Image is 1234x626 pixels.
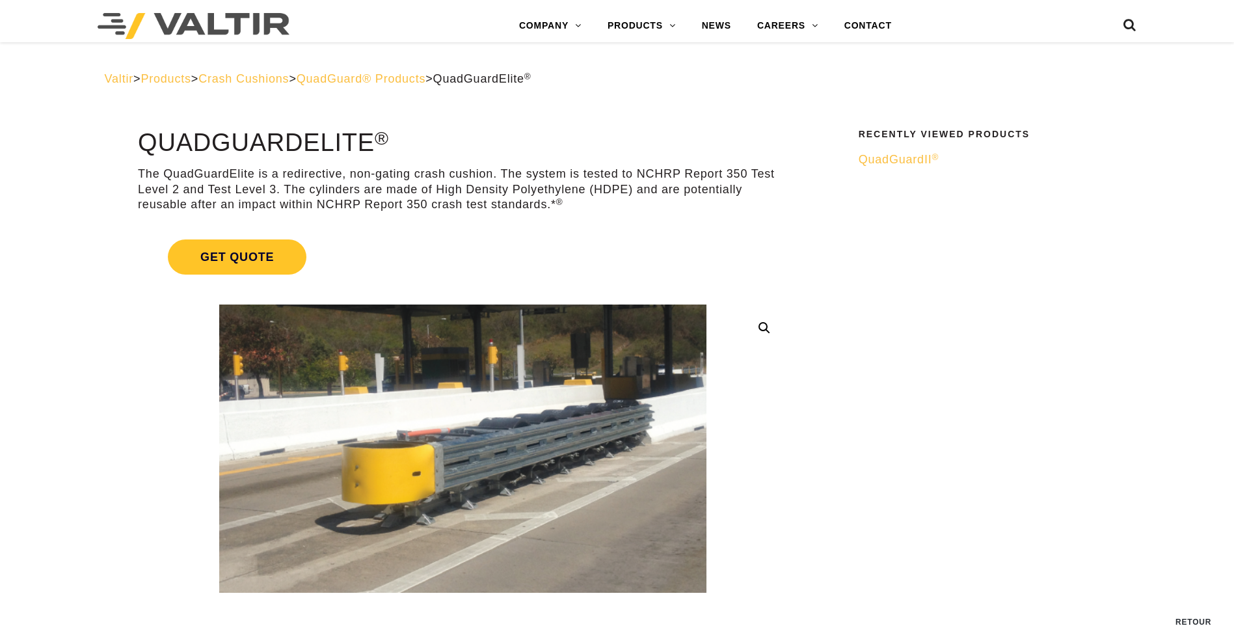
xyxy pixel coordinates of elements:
[105,72,133,85] a: Valtir
[859,129,1121,139] h2: Recently Viewed Products
[595,13,689,39] a: PRODUCTS
[433,72,524,85] font: QuadGuard Elite
[98,13,289,39] img: Valtir
[506,13,595,39] a: COMPANY
[138,129,375,156] font: QuadGuard Elite
[689,13,744,39] a: NEWS
[524,72,531,81] sup: ®
[297,72,426,85] a: QuadGuard® Products
[744,13,831,39] a: CAREERS
[859,152,1121,167] a: QuadGuardII®
[141,72,191,85] a: Products
[105,72,1130,87] div: > > > >
[198,72,289,85] a: Crash Cushions
[932,152,939,162] sup: ®
[138,167,775,211] font: The QuadGuard Elite is a redirective, non-gating crash cushion. The system is tested to NCHRP Rep...
[831,13,905,39] a: CONTACT
[138,224,788,290] a: Get Quote
[556,197,563,207] sup: ®
[375,128,389,148] sup: ®
[859,153,932,166] font: QuadGuard II
[168,239,306,275] span: Get Quote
